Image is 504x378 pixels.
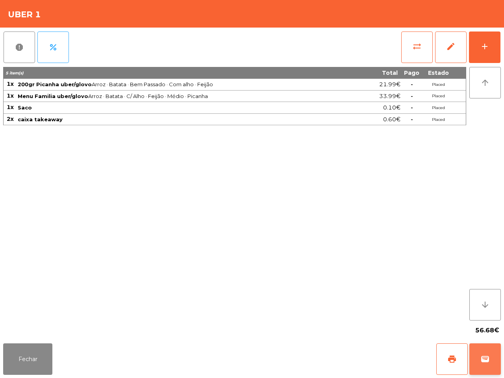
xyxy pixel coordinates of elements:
span: print [447,354,457,364]
span: - [411,81,413,88]
span: report [15,43,24,52]
span: caixa takeaway [18,116,63,122]
span: Arroz · Batata · Bem Passado · Com alho · Feijão [18,81,361,87]
td: Placed [422,79,454,91]
span: 33.99€ [379,91,400,102]
button: add [469,31,500,63]
div: add [480,42,489,51]
span: - [411,116,413,123]
button: arrow_upward [469,67,501,98]
span: edit [446,42,456,51]
span: 2x [7,115,14,122]
span: - [411,93,413,100]
span: 56.68€ [475,324,499,336]
span: 1x [7,92,14,99]
span: sync_alt [412,42,422,51]
button: report [4,31,35,63]
button: sync_alt [401,31,433,63]
span: 5 item(s) [6,70,24,76]
button: wallet [469,343,501,375]
span: Arroz · Batata · C/ Alho · Feijão · Médio · Picanha [18,93,361,99]
i: arrow_downward [480,300,490,309]
span: 1x [7,104,14,111]
th: Pago [401,67,422,79]
i: arrow_upward [480,78,490,87]
span: - [411,104,413,111]
span: 0.10€ [383,102,400,113]
span: Saco [18,104,32,111]
th: Estado [422,67,454,79]
span: wallet [480,354,490,364]
td: Placed [422,91,454,102]
span: percent [48,43,58,52]
span: 1x [7,80,14,87]
h4: Uber 1 [8,9,41,20]
td: Placed [422,114,454,126]
span: 200gr Picanha uber/glovo [18,81,92,87]
button: edit [435,31,467,63]
th: Total [362,67,401,79]
span: 21.99€ [379,79,400,90]
button: percent [37,31,69,63]
button: arrow_downward [469,289,501,321]
button: print [436,343,468,375]
span: Menu Familia uber/glovo [18,93,88,99]
button: Fechar [3,343,52,375]
td: Placed [422,102,454,114]
span: 0.60€ [383,114,400,125]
